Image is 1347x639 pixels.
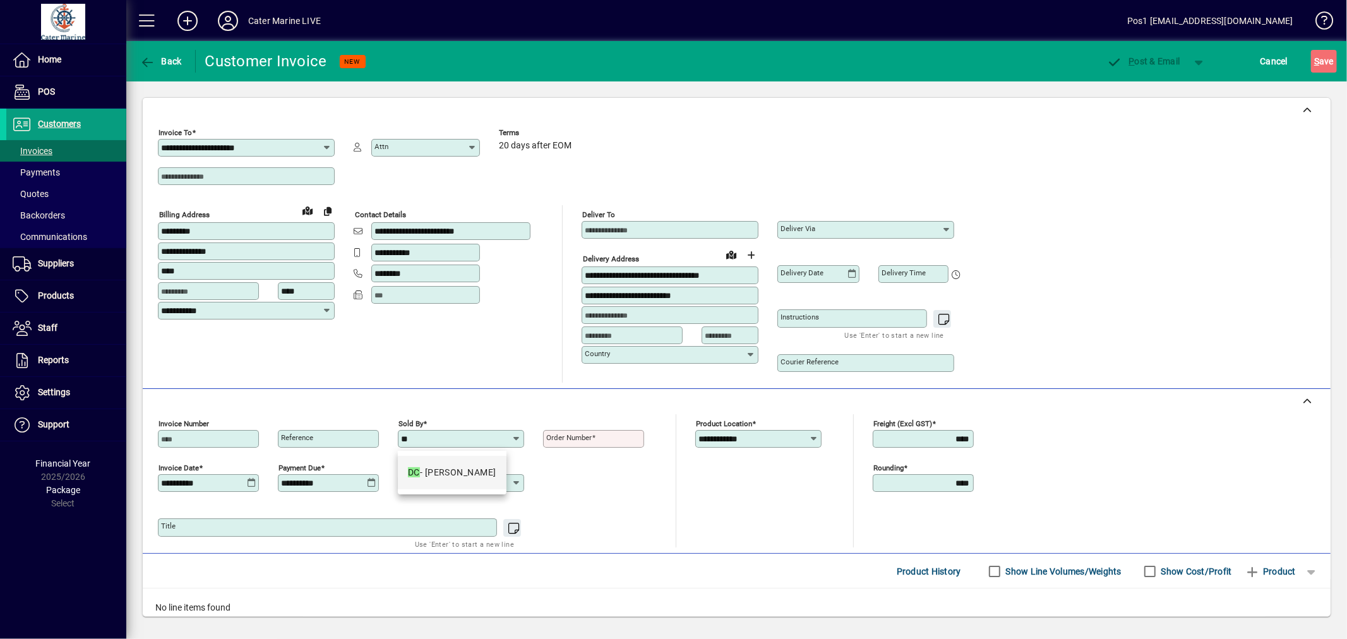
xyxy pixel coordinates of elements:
span: P [1129,56,1135,66]
span: Staff [38,323,57,333]
button: Cancel [1257,50,1291,73]
mat-label: Freight (excl GST) [873,419,932,428]
div: - [PERSON_NAME] [408,466,496,479]
label: Show Line Volumes/Weights [1003,565,1122,578]
a: Invoices [6,140,126,162]
a: Reports [6,345,126,376]
mat-label: Instructions [781,313,819,321]
span: Settings [38,387,70,397]
span: NEW [345,57,361,66]
a: View on map [721,244,741,265]
mat-hint: Use 'Enter' to start a new line [415,537,514,551]
span: Support [38,419,69,429]
span: Suppliers [38,258,74,268]
span: Back [140,56,182,66]
span: Package [46,485,80,495]
span: Home [38,54,61,64]
mat-label: Title [161,522,176,530]
button: Save [1311,50,1337,73]
span: POS [38,87,55,97]
mat-label: Courier Reference [781,357,839,366]
mat-label: Product location [696,419,752,428]
span: Reports [38,355,69,365]
mat-label: Country [585,349,610,358]
span: ave [1314,51,1334,71]
button: Back [136,50,185,73]
mat-label: Sold by [398,419,423,428]
button: Copy to Delivery address [318,201,338,221]
button: Product History [892,560,966,583]
span: Customers [38,119,81,129]
mat-option: DC - Dan Cleaver [398,456,506,489]
mat-label: Invoice date [159,463,199,472]
span: Terms [499,129,575,137]
mat-label: Delivery time [882,268,926,277]
button: Post & Email [1101,50,1187,73]
span: Backorders [13,210,65,220]
a: Home [6,44,126,76]
mat-label: Attn [374,142,388,151]
div: Customer Invoice [205,51,327,71]
a: Payments [6,162,126,183]
span: Quotes [13,189,49,199]
a: Staff [6,313,126,344]
a: Suppliers [6,248,126,280]
div: No line items found [143,588,1331,627]
a: Settings [6,377,126,409]
span: Financial Year [36,458,91,469]
mat-label: Deliver To [582,210,615,219]
div: Pos1 [EMAIL_ADDRESS][DOMAIN_NAME] [1127,11,1293,31]
em: DC [408,467,420,477]
span: S [1314,56,1319,66]
div: Cater Marine LIVE [248,11,321,31]
a: Products [6,280,126,312]
span: 20 days after EOM [499,141,572,151]
button: Profile [208,9,248,32]
button: Product [1238,560,1302,583]
mat-label: Invoice number [159,419,209,428]
span: Product [1245,561,1296,582]
span: ost & Email [1107,56,1180,66]
mat-label: Deliver via [781,224,815,233]
span: Payments [13,167,60,177]
a: Quotes [6,183,126,205]
span: Product History [897,561,961,582]
mat-label: Delivery date [781,268,823,277]
mat-hint: Use 'Enter' to start a new line [845,328,944,342]
span: Cancel [1260,51,1288,71]
button: Choose address [741,245,762,265]
a: POS [6,76,126,108]
mat-label: Payment due [278,463,321,472]
a: Support [6,409,126,441]
button: Add [167,9,208,32]
mat-label: Order number [546,433,592,442]
a: Backorders [6,205,126,226]
a: Communications [6,226,126,248]
a: View on map [297,200,318,220]
app-page-header-button: Back [126,50,196,73]
a: Knowledge Base [1306,3,1331,44]
mat-label: Rounding [873,463,904,472]
span: Communications [13,232,87,242]
span: Products [38,290,74,301]
mat-label: Reference [281,433,313,442]
span: Invoices [13,146,52,156]
label: Show Cost/Profit [1159,565,1232,578]
mat-label: Invoice To [159,128,192,137]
